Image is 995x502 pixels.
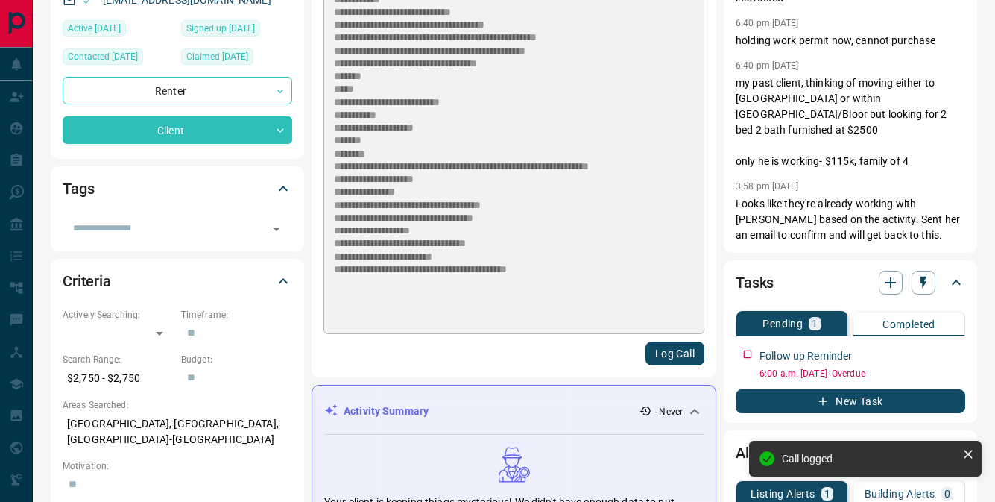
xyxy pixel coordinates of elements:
[181,20,292,41] div: Sat Jan 20 2024
[186,49,248,64] span: Claimed [DATE]
[344,404,429,419] p: Activity Summary
[645,342,704,365] button: Log Call
[812,319,818,329] p: 1
[736,389,965,413] button: New Task
[63,366,174,391] p: $2,750 - $2,750
[63,171,292,207] div: Tags
[762,319,803,329] p: Pending
[759,348,852,364] p: Follow up Reminder
[865,489,935,499] p: Building Alerts
[736,435,965,471] div: Alerts
[63,269,111,293] h2: Criteria
[181,48,292,69] div: Mon Dec 09 2024
[63,308,174,321] p: Actively Searching:
[266,219,287,239] button: Open
[181,308,292,321] p: Timeframe:
[759,367,965,380] p: 6:00 a.m. [DATE] - Overdue
[63,20,174,41] div: Fri Feb 02 2024
[654,405,683,418] p: - Never
[63,48,174,69] div: Mon Jan 22 2024
[63,263,292,299] div: Criteria
[736,75,965,169] p: my past client, thinking of moving either to [GEOGRAPHIC_DATA] or within [GEOGRAPHIC_DATA]/Bloor ...
[63,177,94,201] h2: Tags
[63,412,292,452] p: [GEOGRAPHIC_DATA], [GEOGRAPHIC_DATA], [GEOGRAPHIC_DATA]-[GEOGRAPHIC_DATA]
[824,489,830,499] p: 1
[751,489,815,499] p: Listing Alerts
[63,353,174,366] p: Search Range:
[63,459,292,473] p: Motivation:
[736,18,799,28] p: 6:40 pm [DATE]
[63,116,292,144] div: Client
[782,453,956,465] div: Call logged
[68,21,121,36] span: Active [DATE]
[736,33,965,48] p: holding work permit now, cannot purchase
[736,60,799,71] p: 6:40 pm [DATE]
[736,441,774,465] h2: Alerts
[324,398,704,425] div: Activity Summary- Never
[736,181,799,192] p: 3:58 pm [DATE]
[63,398,292,412] p: Areas Searched:
[944,489,950,499] p: 0
[68,49,138,64] span: Contacted [DATE]
[736,271,774,295] h2: Tasks
[63,77,292,104] div: Renter
[186,21,255,36] span: Signed up [DATE]
[882,319,935,330] p: Completed
[736,196,965,243] p: Looks like they're already working with [PERSON_NAME] based on the activity. Sent her an email to...
[736,265,965,301] div: Tasks
[181,353,292,366] p: Budget:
